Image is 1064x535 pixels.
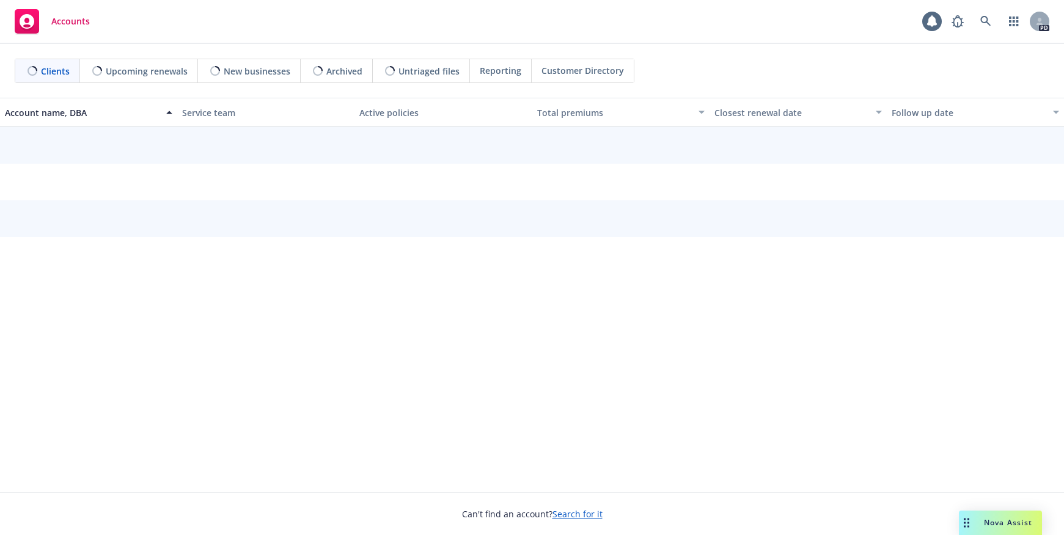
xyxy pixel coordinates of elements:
a: Switch app [1002,9,1026,34]
span: Reporting [480,64,521,77]
button: Closest renewal date [710,98,887,127]
button: Nova Assist [959,511,1042,535]
span: Nova Assist [984,517,1032,528]
div: Account name, DBA [5,106,159,119]
button: Follow up date [887,98,1064,127]
div: Active policies [359,106,527,119]
span: Upcoming renewals [106,65,188,78]
span: Archived [326,65,362,78]
div: Drag to move [959,511,974,535]
button: Service team [177,98,354,127]
div: Total premiums [537,106,691,119]
a: Search [974,9,998,34]
a: Search for it [552,508,603,520]
span: Accounts [51,16,90,26]
div: Follow up date [892,106,1046,119]
div: Closest renewal date [714,106,868,119]
div: Service team [182,106,350,119]
span: Can't find an account? [462,508,603,520]
button: Active policies [354,98,532,127]
span: Untriaged files [398,65,460,78]
span: New businesses [224,65,290,78]
a: Accounts [10,4,95,38]
span: Clients [41,65,70,78]
span: Customer Directory [541,64,624,77]
button: Total premiums [532,98,710,127]
a: Report a Bug [945,9,970,34]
